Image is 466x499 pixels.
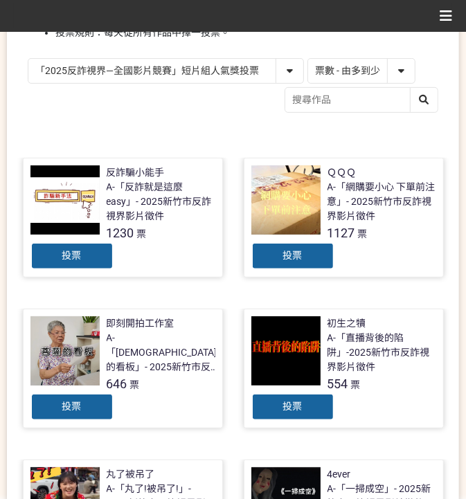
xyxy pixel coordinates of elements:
[137,228,147,239] span: 票
[107,226,134,240] span: 1230
[244,158,444,278] a: ＱＱＱA-「網購要小心 下單前注意」- 2025新竹市反詐視界影片徵件1127票投票
[107,467,155,482] div: 丸了被吊了
[107,180,215,224] div: A-「反詐就是這麼easy」- 2025新竹市反詐視界影片徵件
[328,165,357,180] div: ＱＱＱ
[130,379,140,390] span: 票
[244,309,444,428] a: 初生之犢A-「直播背後的陷阱」-2025新竹市反詐視界影片徵件554票投票
[328,180,436,224] div: A-「網購要小心 下單前注意」- 2025新竹市反詐視界影片徵件
[358,228,368,239] span: 票
[328,376,348,391] span: 554
[107,331,217,374] div: A-「[DEMOGRAPHIC_DATA]的看板」- 2025新竹市反詐視界影片徵件
[283,250,303,261] span: 投票
[23,309,223,428] a: 即刻開拍工作室A-「[DEMOGRAPHIC_DATA]的看板」- 2025新竹市反詐視界影片徵件646票投票
[285,88,438,112] input: 搜尋作品
[328,467,351,482] div: 4ever
[283,401,303,412] span: 投票
[23,158,223,278] a: 反詐騙小能手A-「反詐就是這麼easy」- 2025新竹市反詐視界影片徵件1230票投票
[328,226,355,240] span: 1127
[55,26,438,40] li: 投票規則：每天從所有作品中擇一投票。
[62,401,82,412] span: 投票
[107,165,165,180] div: 反詐騙小能手
[328,316,366,331] div: 初生之犢
[107,316,174,331] div: 即刻開拍工作室
[62,250,82,261] span: 投票
[328,331,436,374] div: A-「直播背後的陷阱」-2025新竹市反詐視界影片徵件
[351,379,361,390] span: 票
[107,376,127,391] span: 646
